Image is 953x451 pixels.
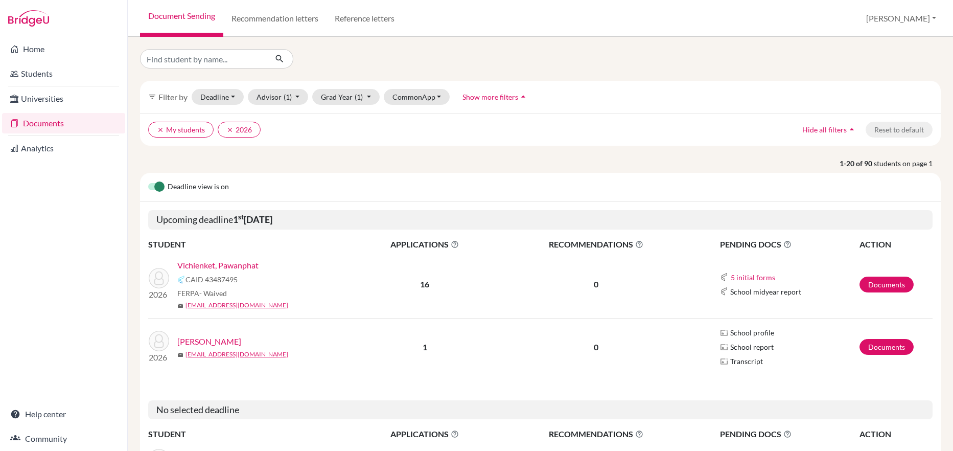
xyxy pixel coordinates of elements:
button: Hide all filtersarrow_drop_up [794,122,866,138]
span: PENDING DOCS [720,238,858,251]
img: Parchments logo [720,343,728,351]
i: arrow_drop_up [518,92,528,102]
button: [PERSON_NAME] [862,9,941,28]
span: APPLICATIONS [353,428,497,440]
b: 1 [423,342,427,352]
a: Home [2,39,125,59]
a: Vichienket, Pawanphat [177,259,259,272]
button: Advisor(1) [248,89,309,105]
span: PENDING DOCS [720,428,858,440]
span: School report [730,342,774,352]
i: clear [226,126,234,133]
button: clear2026 [218,122,261,138]
p: 0 [498,278,695,290]
a: Analytics [2,138,125,159]
a: [EMAIL_ADDRESS][DOMAIN_NAME] [185,350,288,359]
a: Community [2,429,125,449]
span: RECOMMENDATIONS [498,238,695,251]
span: (1) [355,93,363,101]
h5: No selected deadline [148,400,933,420]
span: Filter by [158,92,188,102]
img: Vichienket, Pawanphat [149,268,169,288]
a: Documents [2,113,125,133]
img: Common App logo [720,273,728,281]
span: mail [177,352,183,358]
button: clearMy students [148,122,214,138]
img: Parchments logo [720,357,728,366]
th: STUDENT [148,238,353,251]
h5: Upcoming deadline [148,210,933,230]
strong: 1-20 of 90 [840,158,874,169]
button: Show more filtersarrow_drop_up [454,89,537,105]
span: - Waived [199,289,227,298]
a: [PERSON_NAME] [177,335,241,348]
i: arrow_drop_up [847,124,857,134]
span: School profile [730,327,774,338]
img: Common App logo [720,287,728,296]
p: 2026 [149,351,169,364]
th: ACTION [859,238,933,251]
span: CAID 43487495 [185,274,238,285]
span: (1) [284,93,292,101]
img: Bridge-U [8,10,49,27]
i: clear [157,126,164,133]
sup: st [238,213,244,221]
button: Deadline [192,89,244,105]
th: ACTION [859,427,933,441]
b: 1 [DATE] [233,214,272,225]
span: mail [177,303,183,309]
img: Parchments logo [720,329,728,337]
input: Find student by name... [140,49,267,69]
img: Yiqiao, Wu [149,331,169,351]
span: School midyear report [730,286,801,297]
p: 0 [498,341,695,353]
img: Common App logo [177,276,185,284]
a: Help center [2,404,125,424]
button: Grad Year(1) [312,89,380,105]
span: RECOMMENDATIONS [498,428,695,440]
a: Documents [859,277,914,292]
span: Hide all filters [802,125,847,134]
a: Students [2,63,125,84]
span: APPLICATIONS [353,238,497,251]
button: CommonApp [384,89,450,105]
span: FERPA [177,288,227,299]
button: 5 initial forms [730,272,776,283]
th: STUDENT [148,427,353,441]
span: students on page 1 [874,158,941,169]
p: 2026 [149,288,169,301]
span: Deadline view is on [168,181,229,193]
a: Universities [2,88,125,109]
i: filter_list [148,93,156,101]
a: Documents [859,339,914,355]
span: Show more filters [462,93,518,101]
span: Transcript [730,356,763,367]
b: 16 [420,279,429,289]
a: [EMAIL_ADDRESS][DOMAIN_NAME] [185,301,288,310]
button: Reset to default [866,122,933,138]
